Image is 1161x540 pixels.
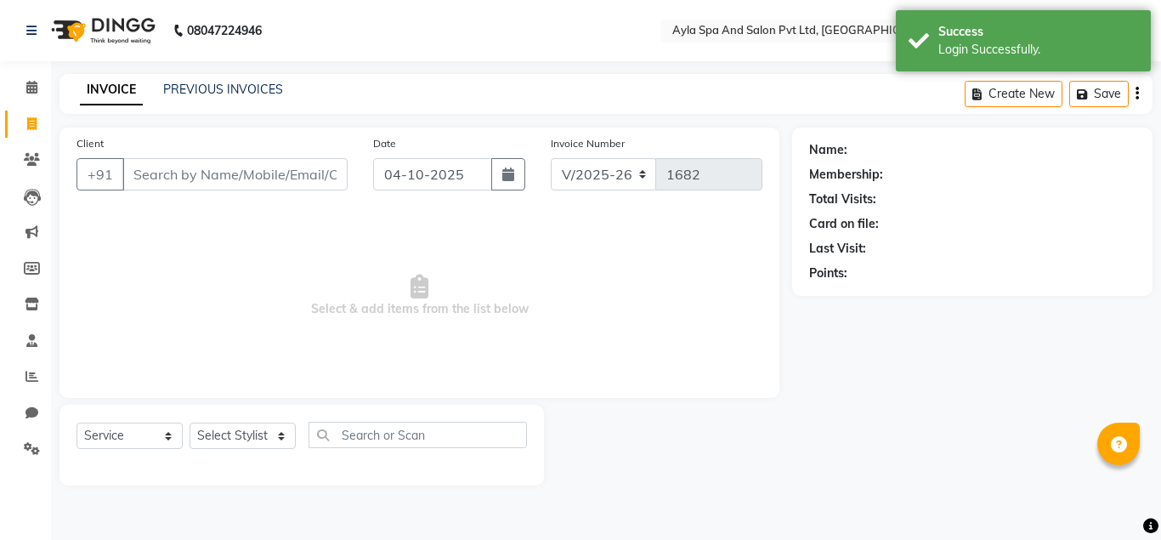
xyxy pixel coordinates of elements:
button: Save [1069,81,1129,107]
div: Card on file: [809,215,879,233]
button: +91 [76,158,124,190]
label: Client [76,136,104,151]
div: Success [938,23,1138,41]
div: Login Successfully. [938,41,1138,59]
a: INVOICE [80,75,143,105]
input: Search or Scan [309,422,527,448]
img: logo [43,7,160,54]
div: Name: [809,141,847,159]
button: Create New [965,81,1062,107]
div: Last Visit: [809,240,866,258]
label: Date [373,136,396,151]
input: Search by Name/Mobile/Email/Code [122,158,348,190]
b: 08047224946 [187,7,262,54]
label: Invoice Number [551,136,625,151]
div: Total Visits: [809,190,876,208]
div: Membership: [809,166,883,184]
span: Select & add items from the list below [76,211,762,381]
a: PREVIOUS INVOICES [163,82,283,97]
div: Points: [809,264,847,282]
